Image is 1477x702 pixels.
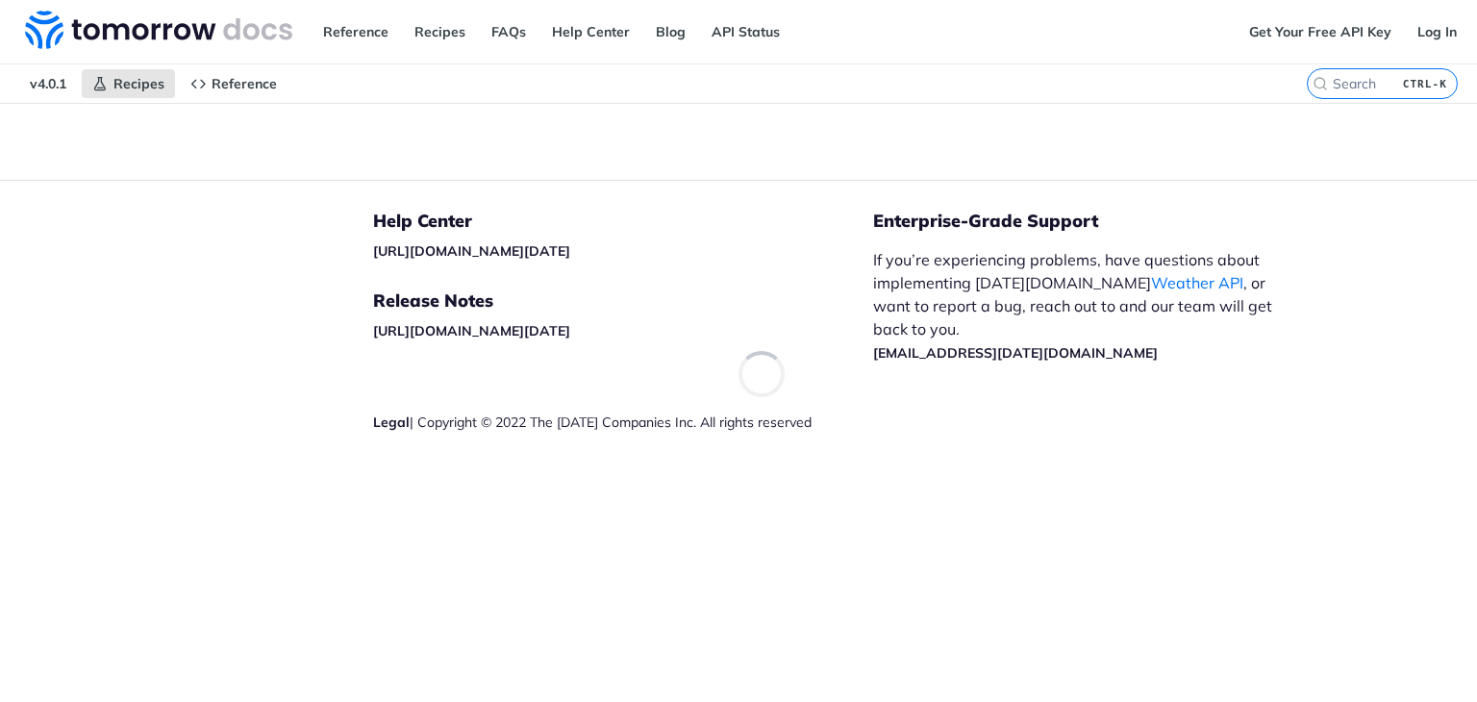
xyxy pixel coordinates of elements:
[701,17,790,46] a: API Status
[645,17,696,46] a: Blog
[212,75,277,92] span: Reference
[1151,273,1243,292] a: Weather API
[873,210,1323,233] h5: Enterprise-Grade Support
[313,17,399,46] a: Reference
[373,414,410,431] a: Legal
[873,248,1292,364] p: If you’re experiencing problems, have questions about implementing [DATE][DOMAIN_NAME] , or want ...
[1239,17,1402,46] a: Get Your Free API Key
[1407,17,1467,46] a: Log In
[373,242,570,260] a: [URL][DOMAIN_NAME][DATE]
[82,69,175,98] a: Recipes
[373,322,570,339] a: [URL][DOMAIN_NAME][DATE]
[25,11,292,49] img: Tomorrow.io Weather API Docs
[541,17,640,46] a: Help Center
[404,17,476,46] a: Recipes
[113,75,164,92] span: Recipes
[373,210,873,233] h5: Help Center
[19,69,77,98] span: v4.0.1
[180,69,288,98] a: Reference
[1398,74,1452,93] kbd: CTRL-K
[1313,76,1328,91] svg: Search
[373,289,873,313] h5: Release Notes
[481,17,537,46] a: FAQs
[873,344,1158,362] a: [EMAIL_ADDRESS][DATE][DOMAIN_NAME]
[373,413,873,432] div: | Copyright © 2022 The [DATE] Companies Inc. All rights reserved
